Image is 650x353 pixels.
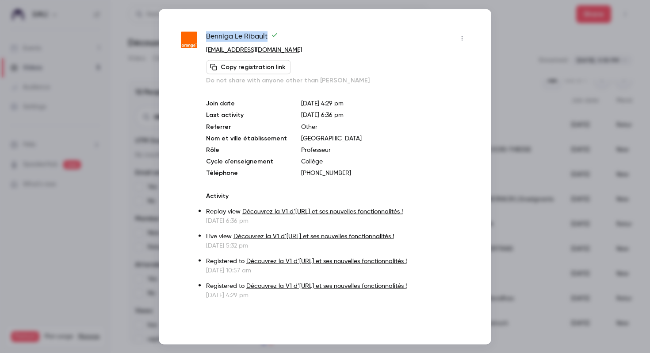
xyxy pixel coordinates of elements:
p: Referrer [206,122,287,131]
a: Découvrez la V1 d’[URL] et ses nouvelles fonctionnalités ! [233,233,394,239]
p: Join date [206,99,287,108]
p: [DATE] 5:32 pm [206,241,469,250]
p: Rôle [206,145,287,154]
a: Découvrez la V1 d’[URL] et ses nouvelles fonctionnalités ! [242,208,403,214]
p: [DATE] 10:57 am [206,266,469,275]
p: Live view [206,232,469,241]
p: Téléphone [206,168,287,177]
p: [DATE] 4:29 pm [206,291,469,299]
p: Registered to [206,281,469,291]
p: Collège [301,157,469,166]
p: Last activity [206,110,287,120]
p: Do not share with anyone other than [PERSON_NAME] [206,76,469,85]
p: [DATE] 4:29 pm [301,99,469,108]
p: Other [301,122,469,131]
span: [DATE] 6:36 pm [301,112,344,118]
a: [EMAIL_ADDRESS][DOMAIN_NAME] [206,47,302,53]
p: Activity [206,191,469,200]
a: Découvrez la V1 d’[URL] et ses nouvelles fonctionnalités ! [246,258,407,264]
p: Registered to [206,256,469,266]
p: [DATE] 6:36 pm [206,216,469,225]
p: Cycle d'enseignement [206,157,287,166]
p: [GEOGRAPHIC_DATA] [301,134,469,143]
button: Copy registration link [206,60,291,74]
a: Découvrez la V1 d’[URL] et ses nouvelles fonctionnalités ! [246,283,407,289]
p: Nom et ville établissement [206,134,287,143]
img: orange.fr [181,32,197,48]
p: [PHONE_NUMBER] [301,168,469,177]
p: Professeur [301,145,469,154]
span: Benniga Le Ribault [206,31,278,45]
p: Replay view [206,207,469,216]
